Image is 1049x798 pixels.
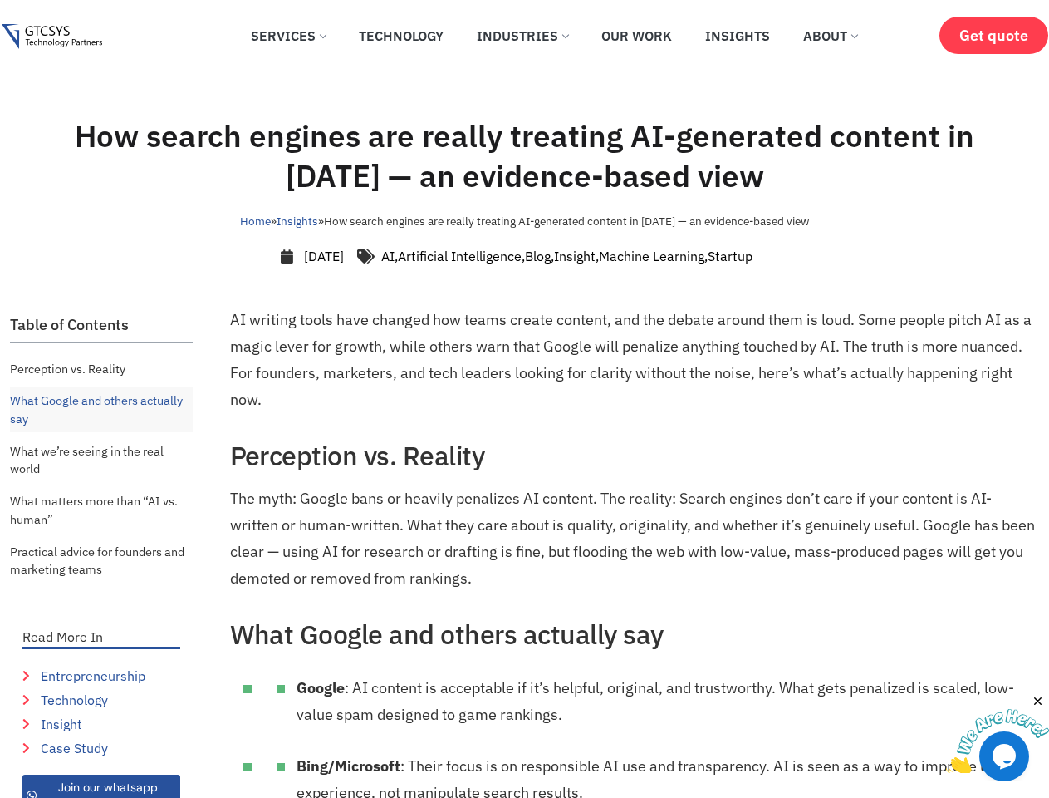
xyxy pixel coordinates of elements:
[37,690,108,710] span: Technology
[230,618,1036,650] h2: What Google and others actually say
[37,714,82,734] span: Insight
[525,248,551,264] a: Blog
[22,630,180,643] p: Read More In
[381,248,752,264] span: , , , , ,
[693,17,782,54] a: Insights
[791,17,870,54] a: About
[10,539,193,583] a: Practical advice for founders and marketing teams
[54,116,996,196] h1: How search engines are really treating AI-generated content in [DATE] — an evidence-based view
[2,24,102,50] img: Gtcsys logo
[240,214,271,229] a: Home
[959,27,1028,44] span: Get quote
[297,678,345,697] strong: Google
[10,488,193,532] a: What matters more than “AI vs. human”
[10,387,193,431] a: What Google and others actually say
[346,17,456,54] a: Technology
[238,17,338,54] a: Services
[10,316,193,334] h2: Table of Contents
[230,440,1036,471] h2: Perception vs. Reality
[381,248,395,264] a: AI
[398,248,522,264] a: Artificial Intelligence
[277,214,318,229] a: Insights
[324,214,809,229] span: How search engines are really treating AI-generated content in [DATE] — an evidence-based view
[10,438,193,482] a: What we’re seeing in the real world
[22,714,180,734] a: Insight
[240,214,809,229] span: » »
[22,738,180,758] a: Case Study
[37,738,108,758] span: Case Study
[464,17,581,54] a: Industries
[37,666,145,686] span: Entrepreneurship
[297,756,400,776] strong: Bing/Microsoft
[297,675,1036,728] li: : AI content is acceptable if it’s helpful, original, and trustworthy. What gets penalized is sca...
[304,248,344,264] time: [DATE]
[708,248,752,264] a: Startup
[589,17,684,54] a: Our Work
[10,356,125,382] a: Perception vs. Reality
[22,690,180,710] a: Technology
[939,17,1048,54] a: Get quote
[946,694,1049,773] iframe: chat widget
[554,248,596,264] a: Insight
[22,666,180,686] a: Entrepreneurship
[599,248,704,264] a: Machine Learning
